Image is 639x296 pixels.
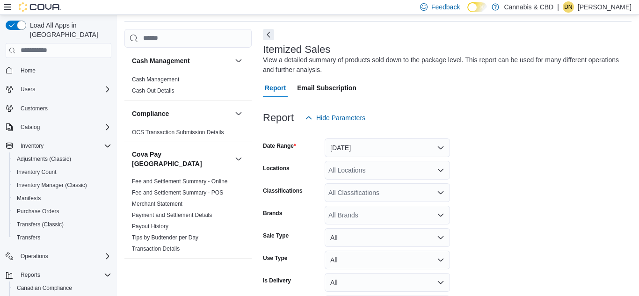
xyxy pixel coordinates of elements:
[13,219,111,230] span: Transfers (Classic)
[233,266,244,277] button: Customer
[17,181,87,189] span: Inventory Manager (Classic)
[132,56,190,65] h3: Cash Management
[132,150,231,168] button: Cova Pay [GEOGRAPHIC_DATA]
[233,55,244,66] button: Cash Management
[132,245,180,253] span: Transaction Details
[17,234,40,241] span: Transfers
[265,79,286,97] span: Report
[13,193,111,204] span: Manifests
[2,64,115,77] button: Home
[132,178,228,185] a: Fee and Settlement Summary - Online
[13,232,44,243] a: Transfers
[132,109,169,118] h3: Compliance
[17,155,71,163] span: Adjustments (Classic)
[17,168,57,176] span: Inventory Count
[17,65,111,76] span: Home
[21,253,48,260] span: Operations
[9,166,115,179] button: Inventory Count
[263,232,289,239] label: Sale Type
[132,234,198,241] a: Tips by Budtender per Day
[2,139,115,152] button: Inventory
[437,166,444,174] button: Open list of options
[13,282,76,294] a: Canadian Compliance
[17,84,111,95] span: Users
[13,166,111,178] span: Inventory Count
[13,166,60,178] a: Inventory Count
[132,211,212,219] span: Payment and Settlement Details
[21,67,36,74] span: Home
[9,192,115,205] button: Manifests
[17,269,44,281] button: Reports
[13,206,111,217] span: Purchase Orders
[297,79,356,97] span: Email Subscription
[13,219,67,230] a: Transfers (Classic)
[17,284,72,292] span: Canadian Compliance
[13,282,111,294] span: Canadian Compliance
[263,44,330,55] h3: Itemized Sales
[325,273,450,292] button: All
[124,176,252,258] div: Cova Pay [GEOGRAPHIC_DATA]
[132,200,182,208] span: Merchant Statement
[467,12,468,13] span: Dark Mode
[132,87,174,94] a: Cash Out Details
[132,109,231,118] button: Compliance
[437,189,444,196] button: Open list of options
[17,269,111,281] span: Reports
[233,108,244,119] button: Compliance
[17,208,59,215] span: Purchase Orders
[132,267,162,276] h3: Customer
[132,201,182,207] a: Merchant Statement
[2,83,115,96] button: Users
[263,112,294,123] h3: Report
[132,129,224,136] a: OCS Transaction Submission Details
[132,76,179,83] a: Cash Management
[17,122,44,133] button: Catalog
[21,271,40,279] span: Reports
[564,1,572,13] span: DN
[13,232,111,243] span: Transfers
[17,251,52,262] button: Operations
[9,231,115,244] button: Transfers
[17,102,111,114] span: Customers
[9,205,115,218] button: Purchase Orders
[578,1,632,13] p: [PERSON_NAME]
[13,180,111,191] span: Inventory Manager (Classic)
[132,223,168,230] a: Payout History
[9,218,115,231] button: Transfers (Classic)
[17,251,111,262] span: Operations
[9,282,115,295] button: Canadian Compliance
[9,179,115,192] button: Inventory Manager (Classic)
[325,228,450,247] button: All
[13,206,63,217] a: Purchase Orders
[504,1,553,13] p: Cannabis & CBD
[13,180,91,191] a: Inventory Manager (Classic)
[2,268,115,282] button: Reports
[17,122,111,133] span: Catalog
[13,153,111,165] span: Adjustments (Classic)
[325,251,450,269] button: All
[263,165,290,172] label: Locations
[13,153,75,165] a: Adjustments (Classic)
[132,189,223,196] a: Fee and Settlement Summary - POS
[21,105,48,112] span: Customers
[17,84,39,95] button: Users
[316,113,365,123] span: Hide Parameters
[17,140,111,152] span: Inventory
[263,277,291,284] label: Is Delivery
[263,209,282,217] label: Brands
[13,193,44,204] a: Manifests
[467,2,487,12] input: Dark Mode
[19,2,61,12] img: Cova
[17,195,41,202] span: Manifests
[437,211,444,219] button: Open list of options
[124,74,252,100] div: Cash Management
[21,142,44,150] span: Inventory
[132,212,212,218] a: Payment and Settlement Details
